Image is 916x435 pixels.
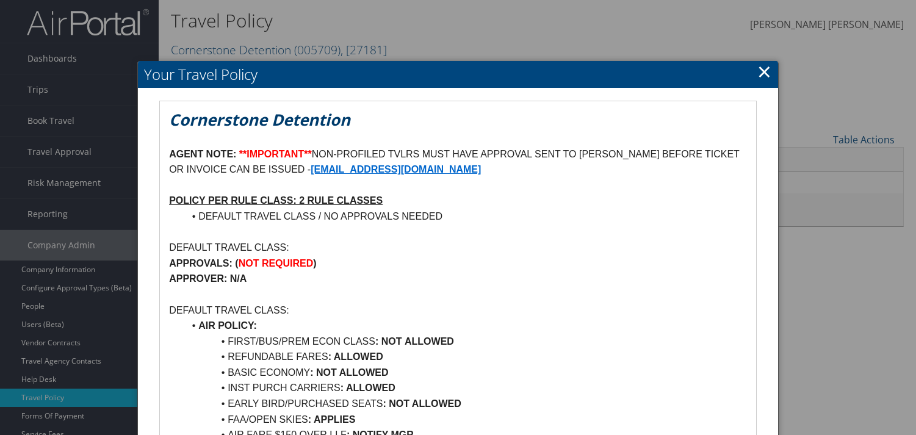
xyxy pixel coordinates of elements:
li: BASIC ECONOMY [184,365,747,381]
p: DEFAULT TRAVEL CLASS: [169,303,747,318]
strong: APPROVER: N/A [169,273,247,284]
a: [EMAIL_ADDRESS][DOMAIN_NAME] [311,164,481,174]
strong: AIR POLICY: [198,320,257,331]
strong: : ALLOWED [328,351,383,362]
u: POLICY PER RULE CLASS: 2 RULE CLASSES [169,195,383,206]
strong: ALLOWED [405,336,454,347]
strong: ) [313,258,316,268]
li: DEFAULT TRAVEL CLASS / NO APPROVALS NEEDED [184,209,747,225]
a: Close [757,59,771,84]
em: Cornerstone Detention [169,109,350,131]
strong: APPROVALS: [169,258,233,268]
strong: : ALLOWED [341,383,395,393]
strong: NOT REQUIRED [239,258,314,268]
h2: Your Travel Policy [138,61,778,88]
strong: : [375,336,378,347]
strong: NOT [381,336,402,347]
p: NON-PROFILED TVLRS MUST HAVE APPROVAL SENT TO [PERSON_NAME] BEFORE TICKET OR INVOICE CAN BE ISSUED - [169,146,747,178]
li: REFUNDABLE FARES [184,349,747,365]
li: INST PURCH CARRIERS [184,380,747,396]
strong: : NOT ALLOWED [310,367,388,378]
strong: ( [235,258,238,268]
li: FAA/OPEN SKIES [184,412,747,428]
p: DEFAULT TRAVEL CLASS: [169,240,747,256]
strong: : NOT ALLOWED [383,398,461,409]
strong: AGENT NOTE: [169,149,236,159]
li: EARLY BIRD/PURCHASED SEATS [184,396,747,412]
strong: : APPLIES [308,414,356,425]
li: FIRST/BUS/PREM ECON CLASS [184,334,747,350]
